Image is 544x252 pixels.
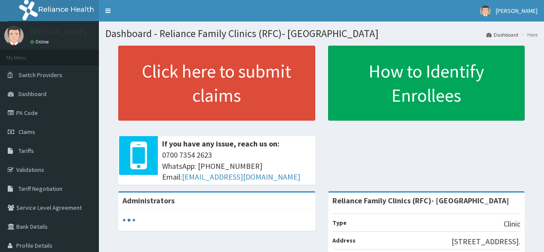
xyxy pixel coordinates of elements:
p: [STREET_ADDRESS]. [452,236,520,247]
b: Administrators [123,196,175,205]
span: 0700 7354 2623 WhatsApp: [PHONE_NUMBER] Email: [162,149,311,183]
span: Tariff Negotiation [18,185,62,193]
a: Click here to submit claims [118,46,315,121]
a: [EMAIL_ADDRESS][DOMAIN_NAME] [182,172,300,182]
p: Clinic [504,218,520,230]
b: If you have any issue, reach us on: [162,139,280,149]
b: Address [332,236,356,244]
img: User Image [4,26,24,45]
span: Claims [18,128,35,136]
h1: Dashboard - Reliance Family Clinics (RFC)- [GEOGRAPHIC_DATA] [105,28,538,39]
span: Dashboard [18,90,46,98]
strong: Reliance Family Clinics (RFC)- [GEOGRAPHIC_DATA] [332,196,509,205]
b: Type [332,219,347,227]
span: Tariffs [18,147,34,155]
a: Online [30,39,51,45]
a: How to Identify Enrollees [328,46,525,121]
span: Switch Providers [18,71,62,79]
img: User Image [480,6,491,16]
li: Here [519,31,538,38]
svg: audio-loading [123,214,135,227]
a: Dashboard [486,31,518,38]
span: [PERSON_NAME] [496,7,538,15]
p: [PERSON_NAME] [30,28,86,36]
